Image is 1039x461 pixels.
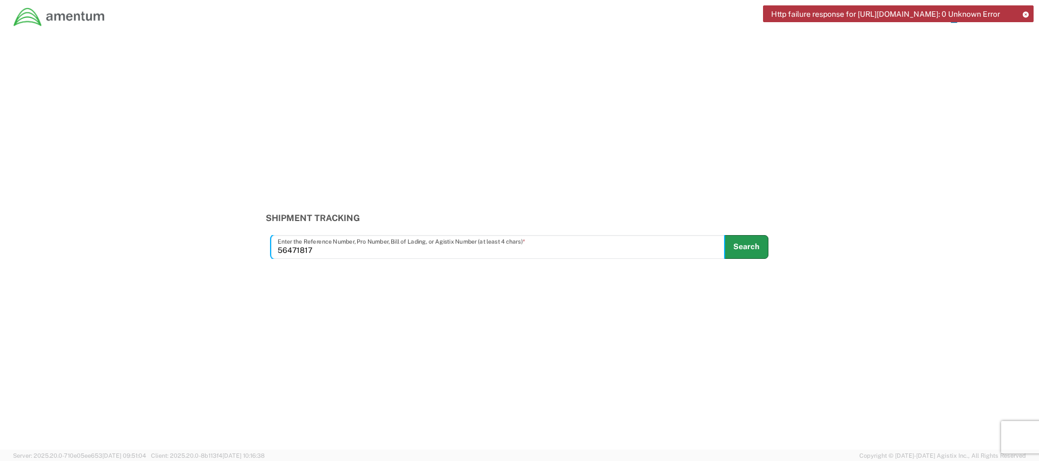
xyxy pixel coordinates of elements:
[151,452,265,459] span: Client: 2025.20.0-8b113f4
[102,452,146,459] span: [DATE] 09:51:04
[859,451,1026,460] span: Copyright © [DATE]-[DATE] Agistix Inc., All Rights Reserved
[222,452,265,459] span: [DATE] 10:16:38
[13,7,106,27] img: dyncorp
[724,235,768,259] button: Search
[266,213,774,223] h3: Shipment Tracking
[13,452,146,459] span: Server: 2025.20.0-710e05ee653
[771,9,1000,19] span: Http failure response for [URL][DOMAIN_NAME]: 0 Unknown Error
